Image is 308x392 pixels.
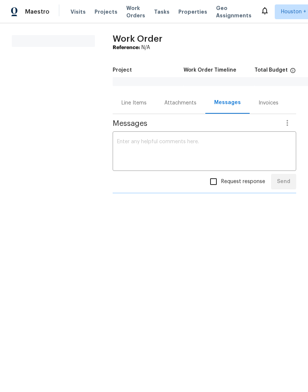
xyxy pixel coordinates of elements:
div: Line Items [122,99,147,107]
span: Work Order [113,34,162,43]
span: Visits [71,8,86,16]
h5: Total Budget [254,68,288,73]
span: Properties [178,8,207,16]
h5: Project [113,68,132,73]
b: Reference: [113,45,140,50]
div: N/A [113,44,296,51]
span: Maestro [25,8,49,16]
span: Geo Assignments [216,4,251,19]
span: Request response [221,178,265,186]
span: The total cost of line items that have been proposed by Opendoor. This sum includes line items th... [290,68,296,77]
span: Projects [95,8,117,16]
span: Tasks [154,9,170,14]
h5: Work Order Timeline [184,68,236,73]
div: Invoices [259,99,278,107]
span: Messages [113,120,278,127]
div: Attachments [164,99,196,107]
span: Work Orders [126,4,145,19]
div: Messages [214,99,241,106]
